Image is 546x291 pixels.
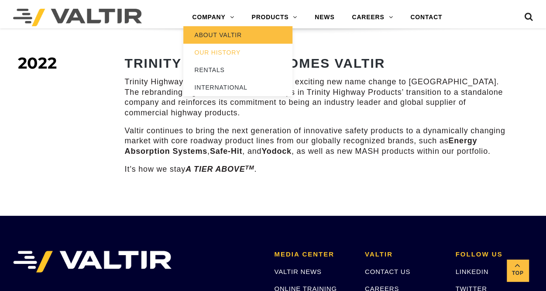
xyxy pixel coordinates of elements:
a: COMPANY [183,9,243,26]
sup: TM [245,164,254,171]
span: 2022 [18,53,57,73]
a: PRODUCTS [243,9,306,26]
strong: Safe-Hit [210,147,242,156]
img: Valtir [13,9,142,26]
a: OUR HISTORY [183,44,292,61]
strong: Yodock [261,147,291,156]
a: RENTALS [183,61,292,79]
em: A TIER ABOVE [185,165,254,173]
h2: VALTIR [365,251,443,258]
p: Valtir continues to bring the next generation of innovative safety products to a dynamically chan... [125,126,511,156]
a: NEWS [306,9,343,26]
p: It’s how we stay . [125,164,511,174]
a: Top [507,260,529,281]
span: Top [507,268,529,278]
a: VALTIR NEWS [274,268,321,275]
a: CAREERS [343,9,402,26]
a: ABOUT VALTIR [183,26,292,44]
a: CONTACT US [365,268,410,275]
h2: FOLLOW US [455,251,533,258]
strong: TRINITY HIGHWAY BECOMES VALTIR [125,56,385,70]
a: INTERNATIONAL [183,79,292,96]
h2: MEDIA CENTER [274,251,352,258]
p: Trinity Highway rebrands and announces an exciting new name change to [GEOGRAPHIC_DATA]. The rebr... [125,77,511,118]
img: VALTIR [13,251,172,273]
a: CONTACT [402,9,451,26]
a: LINKEDIN [455,268,488,275]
